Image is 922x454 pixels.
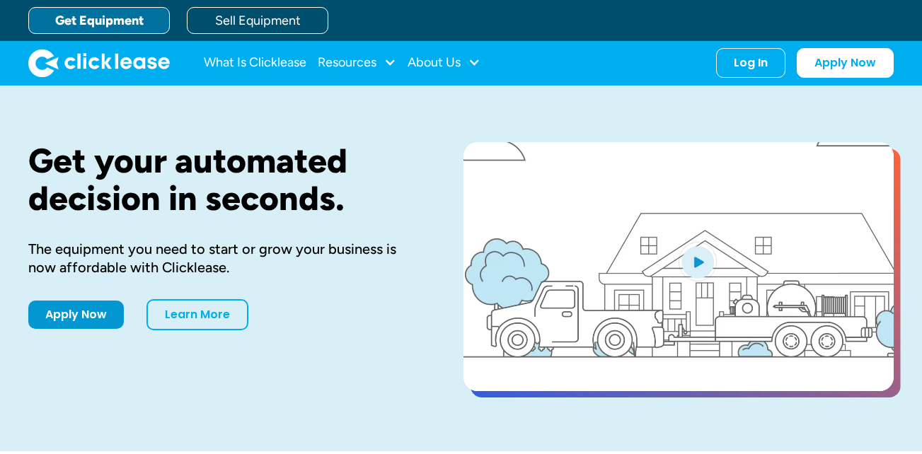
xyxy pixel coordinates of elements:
a: What Is Clicklease [204,49,306,77]
div: About Us [408,49,480,77]
img: Clicklease logo [28,49,170,77]
a: open lightbox [463,142,894,391]
div: The equipment you need to start or grow your business is now affordable with Clicklease. [28,240,418,277]
a: Get Equipment [28,7,170,34]
a: Learn More [146,299,248,330]
h1: Get your automated decision in seconds. [28,142,418,217]
a: home [28,49,170,77]
div: Log In [734,56,768,70]
a: Apply Now [797,48,894,78]
img: Blue play button logo on a light blue circular background [679,242,717,281]
a: Apply Now [28,301,124,329]
div: Resources [318,49,396,77]
a: Sell Equipment [187,7,328,34]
